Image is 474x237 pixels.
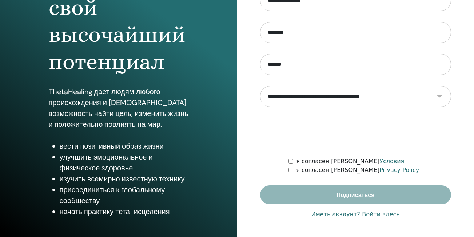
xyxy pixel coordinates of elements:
label: я согласен [PERSON_NAME] [296,166,419,174]
li: вести позитивный образ жизни [60,141,188,152]
a: Условия [379,158,404,165]
p: ThetaHealing дает людям любого происхождения и [DEMOGRAPHIC_DATA] возможность найти цель, изменит... [49,86,188,130]
label: я согласен [PERSON_NAME] [296,157,404,166]
iframe: reCAPTCHA [300,118,411,146]
a: Privacy Policy [379,166,419,173]
li: улучшить эмоциональное и физическое здоровье [60,152,188,173]
li: начать практику тета-исцеления [60,206,188,217]
li: изучить всемирно известную технику [60,173,188,184]
li: присоединиться к глобальному сообществу [60,184,188,206]
a: Иметь аккаунт? Войти здесь [311,210,400,219]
